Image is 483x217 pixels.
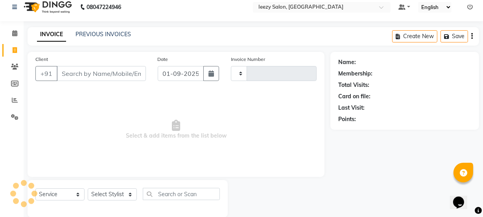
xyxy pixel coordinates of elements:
[76,31,131,38] a: PREVIOUS INVOICES
[143,188,220,200] input: Search or Scan
[338,104,365,112] div: Last Visit:
[158,56,168,63] label: Date
[37,28,66,42] a: INVOICE
[338,70,372,78] div: Membership:
[57,66,146,81] input: Search by Name/Mobile/Email/Code
[450,186,475,209] iframe: chat widget
[392,30,437,42] button: Create New
[231,56,265,63] label: Invoice Number
[35,56,48,63] label: Client
[338,115,356,123] div: Points:
[338,81,369,89] div: Total Visits:
[338,92,371,101] div: Card on file:
[35,90,317,169] span: Select & add items from the list below
[35,66,57,81] button: +91
[338,58,356,66] div: Name:
[441,30,468,42] button: Save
